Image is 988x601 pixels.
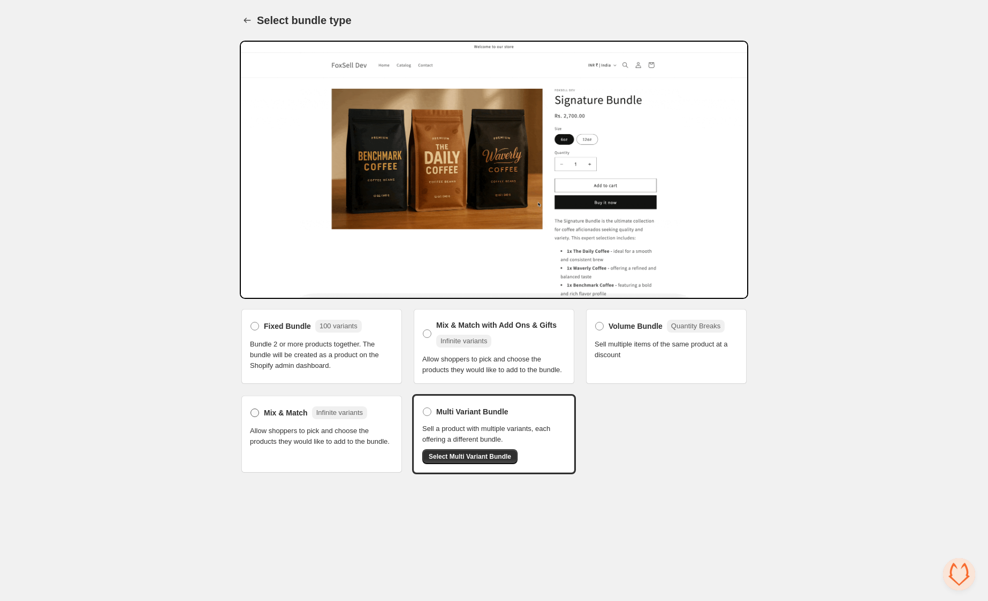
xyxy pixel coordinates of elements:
span: Select Multi Variant Bundle [429,452,511,461]
span: Sell a product with multiple variants, each offering a different bundle. [422,423,566,445]
span: Allow shoppers to pick and choose the products they would like to add to the bundle. [250,426,393,447]
span: Multi Variant Bundle [436,406,508,417]
span: Bundle 2 or more products together. The bundle will be created as a product on the Shopify admin ... [250,339,393,371]
div: Open chat [943,558,975,590]
span: Allow shoppers to pick and choose the products they would like to add to the bundle. [422,354,566,375]
span: Infinite variants [316,409,363,417]
span: Quantity Breaks [671,322,721,330]
span: Infinite variants [440,337,487,345]
img: Bundle Preview [240,41,748,299]
span: Mix & Match [264,407,308,418]
button: Back [240,13,255,28]
span: Volume Bundle [609,321,663,332]
button: Select Multi Variant Bundle [422,449,518,464]
span: Sell multiple items of the same product at a discount [595,339,738,360]
span: Fixed Bundle [264,321,311,332]
span: 100 variants [320,322,358,330]
span: Mix & Match with Add Ons & Gifts [436,320,557,330]
h1: Select bundle type [257,14,352,27]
